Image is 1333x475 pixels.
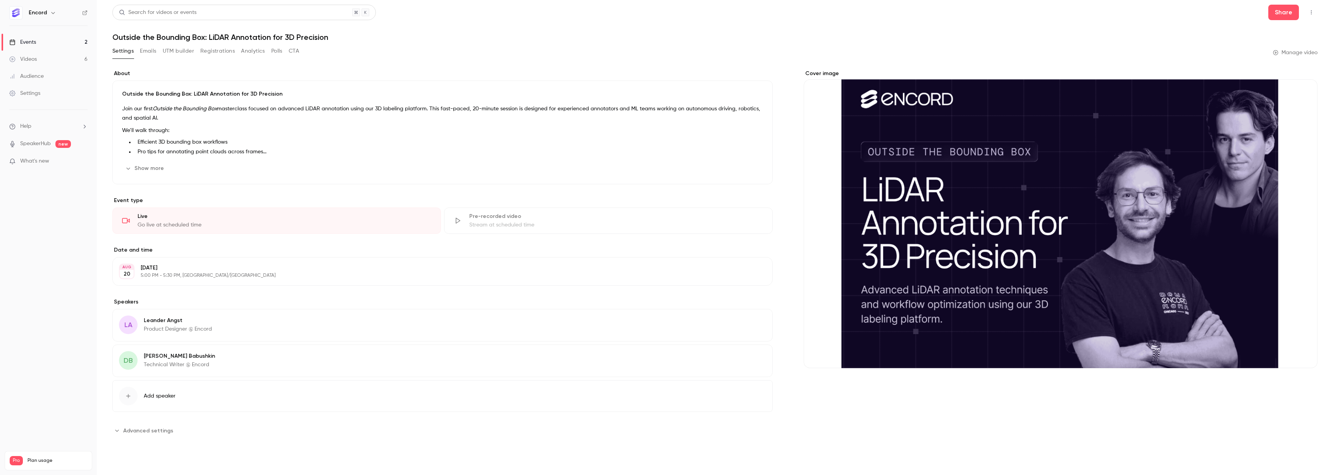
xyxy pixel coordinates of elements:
[144,325,212,333] p: Product Designer @ Encord
[141,273,732,279] p: 5:00 PM - 5:30 PM, [GEOGRAPHIC_DATA]/[GEOGRAPHIC_DATA]
[112,33,1317,42] h1: Outside the Bounding Box: LiDAR Annotation for 3D Precision
[124,270,130,278] p: 20
[112,424,178,437] button: Advanced settings
[10,7,22,19] img: Encord
[163,45,194,57] button: UTM builder
[9,72,44,80] div: Audience
[9,38,36,46] div: Events
[804,70,1317,77] label: Cover image
[134,138,763,146] li: Efficient 3D bounding box workflows
[144,352,215,360] p: [PERSON_NAME] Babushkin
[289,45,299,57] button: CTA
[9,122,88,130] li: help-dropdown-opener
[140,45,156,57] button: Emails
[119,9,196,17] div: Search for videos or events
[9,89,40,97] div: Settings
[271,45,282,57] button: Polls
[241,45,265,57] button: Analytics
[10,456,23,465] span: Pro
[124,320,133,330] span: LA
[112,70,773,77] label: About
[138,221,431,229] div: Go live at scheduled time
[124,355,133,366] span: DB
[144,392,176,400] span: Add speaker
[20,157,49,165] span: What's new
[1273,49,1317,57] a: Manage video
[444,207,773,234] div: Pre-recorded videoStream at scheduled time
[200,45,235,57] button: Registrations
[122,90,763,98] p: Outside the Bounding Box: LiDAR Annotation for 3D Precision
[28,458,87,464] span: Plan usage
[29,9,47,17] h6: Encord
[20,122,31,130] span: Help
[112,380,773,412] button: Add speaker
[804,70,1317,368] section: Cover image
[120,264,134,270] div: AUG
[141,264,732,272] p: [DATE]
[123,427,173,435] span: Advanced settings
[112,424,773,437] section: Advanced settings
[122,126,763,135] p: We’ll walk through:
[122,162,169,175] button: Show more
[1268,5,1299,20] button: Share
[9,55,37,63] div: Videos
[112,197,773,204] p: Event type
[112,207,441,234] div: LiveGo live at scheduled time
[144,361,215,369] p: Technical Writer @ Encord
[20,140,51,148] a: SpeakerHub
[112,345,773,377] div: DB[PERSON_NAME] BabushkinTechnical Writer @ Encord
[55,140,71,148] span: new
[138,213,431,220] div: Live
[112,309,773,341] div: LALeander AngstProduct Designer @ Encord
[122,104,763,123] p: Join our first masterclass focused on advanced LiDAR annotation using our 3D labeling platform. T...
[112,45,134,57] button: Settings
[153,106,217,111] em: Outside the Bounding Box
[469,213,763,220] div: Pre-recorded video
[112,298,773,306] label: Speakers
[144,317,212,324] p: Leander Angst
[469,221,763,229] div: Stream at scheduled time
[112,246,773,254] label: Date and time
[134,148,763,156] li: Pro tips for annotating point clouds across frames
